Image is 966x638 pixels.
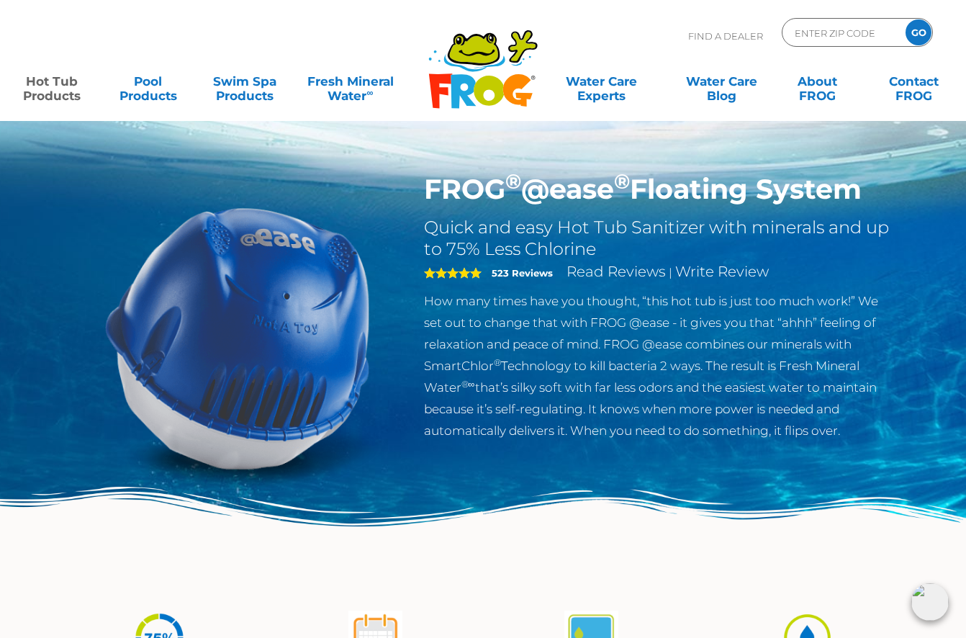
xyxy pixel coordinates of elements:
[207,67,282,96] a: Swim SpaProducts
[684,67,759,96] a: Water CareBlog
[424,290,894,441] p: How many times have you thought, “this hot tub is just too much work!” We set out to change that ...
[424,267,482,279] span: 5
[14,67,89,96] a: Hot TubProducts
[424,217,894,260] h2: Quick and easy Hot Tub Sanitizer with minerals and up to 75% Less Chlorine
[366,87,373,98] sup: ∞
[111,67,186,96] a: PoolProducts
[669,266,672,279] span: |
[494,357,501,368] sup: ®
[566,263,666,280] a: Read Reviews
[675,263,769,280] a: Write Review
[505,169,521,194] sup: ®
[541,67,662,96] a: Water CareExperts
[877,67,952,96] a: ContactFROG
[780,67,855,96] a: AboutFROG
[906,19,931,45] input: GO
[424,173,894,206] h1: FROG @ease Floating System
[73,173,402,503] img: hot-tub-product-atease-system.png
[688,18,763,54] p: Find A Dealer
[793,22,890,43] input: Zip Code Form
[911,583,949,621] img: openIcon
[492,267,553,279] strong: 523 Reviews
[304,67,397,96] a: Fresh MineralWater∞
[614,169,630,194] sup: ®
[461,379,475,390] sup: ®∞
